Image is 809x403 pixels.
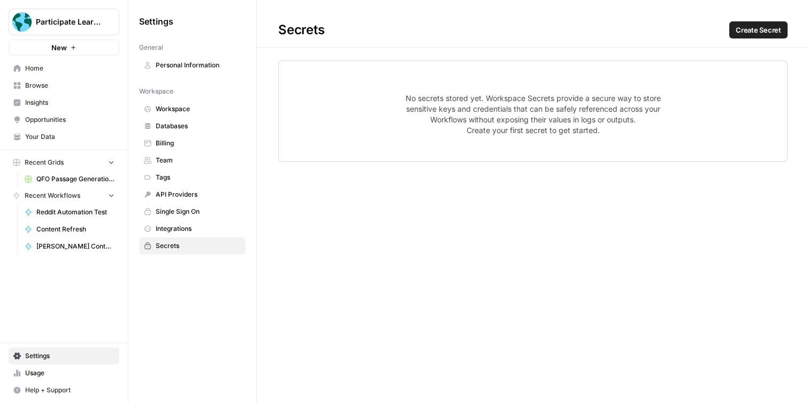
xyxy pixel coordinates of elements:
button: Recent Workflows [9,188,119,204]
span: Browse [25,81,115,90]
a: Personal Information [139,57,246,74]
a: Insights [9,94,119,111]
span: Participate Learning [36,17,101,27]
a: Tags [139,169,246,186]
button: Workspace: Participate Learning [9,9,119,35]
span: Personal Information [156,60,241,70]
div: Secrets [257,21,809,38]
button: New [9,40,119,56]
a: Integrations [139,220,246,237]
span: Help + Support [25,385,115,395]
a: Home [9,60,119,77]
a: Secrets [139,237,246,254]
button: Recent Grids [9,154,119,170]
span: General [139,43,163,52]
span: Opportunities [25,115,115,125]
span: Insights [25,98,115,107]
span: Content Refresh [36,224,115,234]
a: Reddit Automation Test [20,204,119,221]
a: Team [139,152,246,169]
span: [PERSON_NAME] Content Edit Test [36,242,115,251]
span: Integrations [156,224,241,234]
span: API Providers [156,190,241,199]
span: Billing [156,138,241,148]
a: Single Sign On [139,203,246,220]
span: New [51,42,67,53]
img: Participate Learning Logo [12,12,32,32]
span: QFO Passage Generation Grid [36,174,115,184]
span: Databases [156,121,241,131]
span: Workspace [156,104,241,114]
a: [PERSON_NAME] Content Edit Test [20,238,119,255]
a: Workspace [139,100,246,118]
span: Usage [25,368,115,378]
a: Content Refresh [20,221,119,238]
span: No secrets stored yet. Workspace Secrets provide a secure way to store sensitive keys and credent... [396,93,670,136]
span: Single Sign On [156,207,241,216]
a: Settings [9,347,119,365]
a: Billing [139,135,246,152]
span: Tags [156,173,241,182]
span: Create Secret [736,25,781,35]
span: Settings [25,351,115,361]
span: Workspace [139,87,173,96]
button: Create Secret [729,21,788,38]
a: Databases [139,118,246,135]
button: Help + Support [9,382,119,399]
span: Team [156,156,241,165]
span: Recent Grids [25,158,64,167]
span: Settings [139,15,173,28]
span: Reddit Automation Test [36,207,115,217]
a: Browse [9,77,119,94]
a: Opportunities [9,111,119,128]
a: API Providers [139,186,246,203]
a: Usage [9,365,119,382]
span: Home [25,64,115,73]
a: Your Data [9,128,119,145]
a: QFO Passage Generation Grid [20,170,119,188]
span: Secrets [156,241,241,251]
span: Your Data [25,132,115,142]
span: Recent Workflows [25,191,80,200]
